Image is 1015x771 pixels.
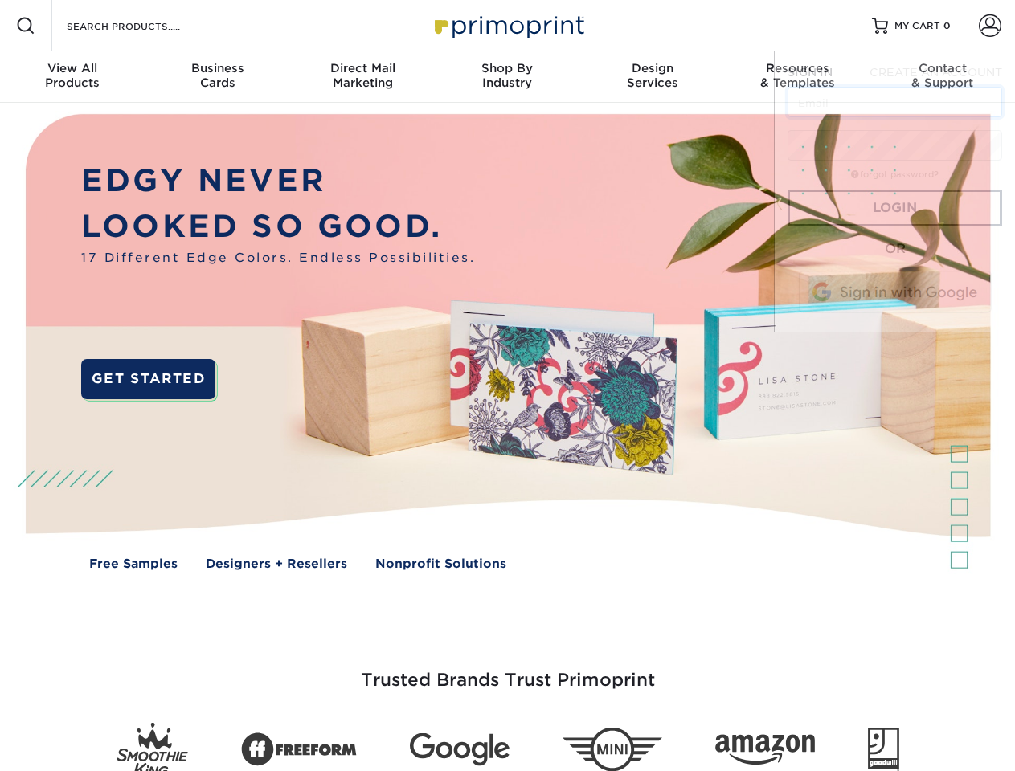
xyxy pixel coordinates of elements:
h3: Trusted Brands Trust Primoprint [38,631,978,710]
span: Resources [725,61,870,75]
a: Free Samples [89,555,178,573]
span: Direct Mail [290,61,435,75]
span: Shop By [435,61,579,75]
a: Resources& Templates [725,51,870,103]
a: Designers + Resellers [206,555,347,573]
iframe: Google Customer Reviews [4,722,137,765]
img: Amazon [715,735,815,765]
img: Google [410,733,510,766]
div: Marketing [290,61,435,90]
span: MY CART [894,19,940,33]
div: Services [580,61,725,90]
img: Primoprint [428,8,588,43]
span: Business [145,61,289,75]
input: Email [788,87,1002,117]
span: CREATE AN ACCOUNT [870,66,1002,79]
div: & Templates [725,61,870,90]
input: SEARCH PRODUCTS..... [65,16,222,35]
a: GET STARTED [81,359,215,399]
a: Login [788,190,1002,226]
span: SIGN IN [788,66,833,79]
a: Nonprofit Solutions [375,555,506,573]
img: Goodwill [868,728,899,771]
a: BusinessCards [145,51,289,103]
a: Shop ByIndustry [435,51,579,103]
div: OR [788,239,1002,259]
span: 0 [943,20,951,31]
div: Industry [435,61,579,90]
span: Design [580,61,725,75]
span: 17 Different Edge Colors. Endless Possibilities. [81,249,475,267]
a: Direct MailMarketing [290,51,435,103]
p: LOOKED SO GOOD. [81,204,475,250]
p: EDGY NEVER [81,158,475,204]
a: DesignServices [580,51,725,103]
a: forgot password? [851,169,939,180]
div: Cards [145,61,289,90]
